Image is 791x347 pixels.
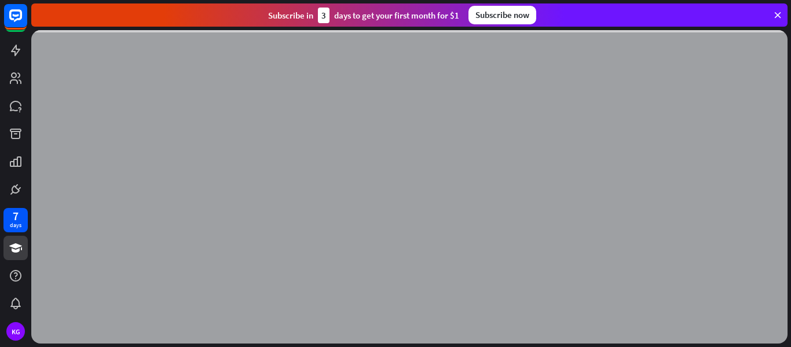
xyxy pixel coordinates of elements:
div: Subscribe in days to get your first month for $1 [268,8,459,23]
div: days [10,221,21,229]
div: KG [6,322,25,341]
div: 3 [318,8,329,23]
div: Subscribe now [468,6,536,24]
div: 7 [13,211,19,221]
a: 7 days [3,208,28,232]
